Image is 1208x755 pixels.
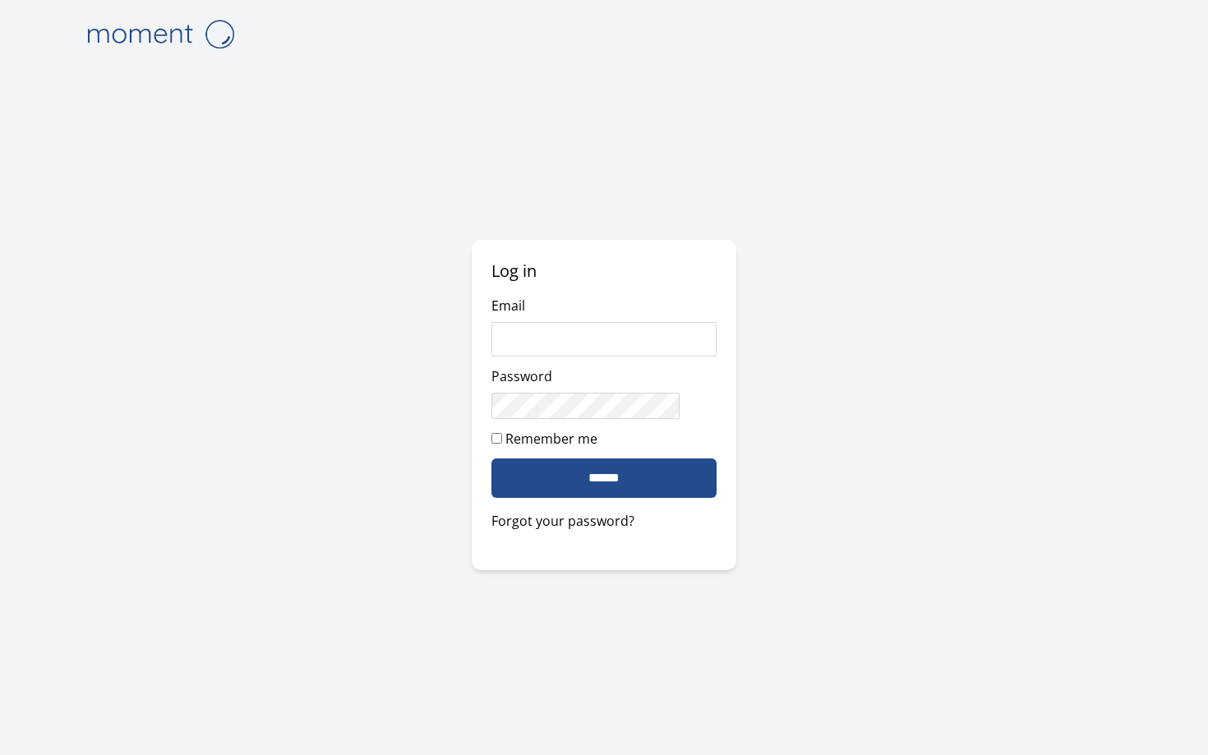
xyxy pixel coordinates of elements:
h2: Log in [491,260,717,283]
a: Forgot your password? [491,511,717,531]
label: Password [491,367,552,385]
label: Remember me [505,430,597,448]
label: Email [491,297,525,315]
img: logo-4e3dc11c47720685a147b03b5a06dd966a58ff35d612b21f08c02c0306f2b779.png [78,13,242,55]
